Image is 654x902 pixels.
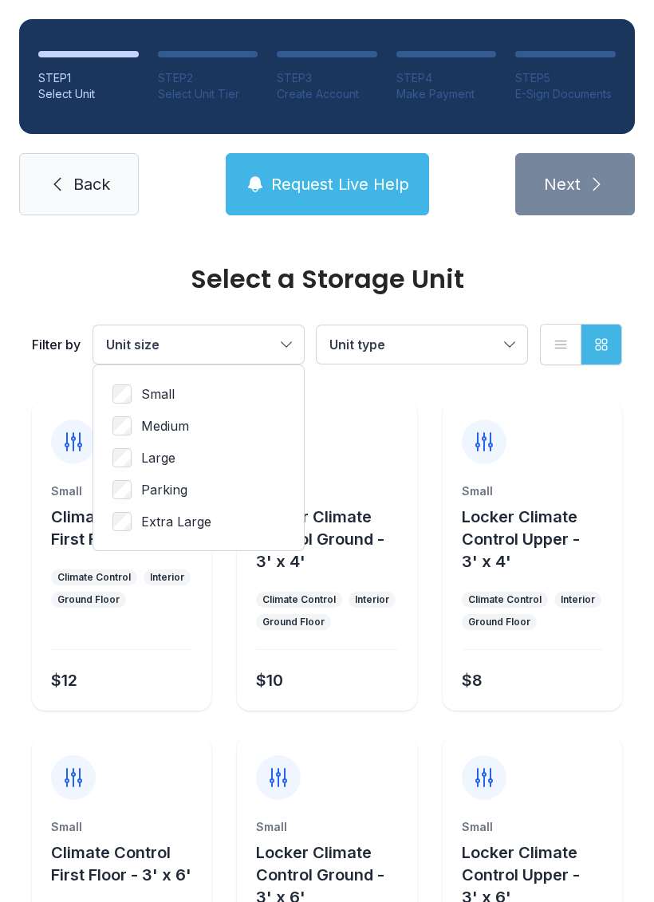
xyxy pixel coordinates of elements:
[51,506,205,550] button: Climate Control First Floor - 3' x 4'
[544,173,581,195] span: Next
[462,669,483,691] div: $8
[515,70,616,86] div: STEP 5
[51,483,192,499] div: Small
[396,70,497,86] div: STEP 4
[51,819,192,835] div: Small
[262,593,336,606] div: Climate Control
[93,325,304,364] button: Unit size
[462,506,616,573] button: Locker Climate Control Upper - 3' x 4'
[561,593,595,606] div: Interior
[462,483,603,499] div: Small
[462,507,580,571] span: Locker Climate Control Upper - 3' x 4'
[32,266,622,292] div: Select a Storage Unit
[38,86,139,102] div: Select Unit
[112,480,132,499] input: Parking
[158,70,258,86] div: STEP 2
[141,480,187,499] span: Parking
[277,70,377,86] div: STEP 3
[112,512,132,531] input: Extra Large
[256,669,283,691] div: $10
[468,593,542,606] div: Climate Control
[256,507,384,571] span: Locker Climate Control Ground - 3' x 4'
[106,337,160,353] span: Unit size
[112,416,132,435] input: Medium
[329,337,385,353] span: Unit type
[158,86,258,102] div: Select Unit Tier
[317,325,527,364] button: Unit type
[355,593,389,606] div: Interior
[73,173,110,195] span: Back
[256,506,410,573] button: Locker Climate Control Ground - 3' x 4'
[32,335,81,354] div: Filter by
[51,669,77,691] div: $12
[277,86,377,102] div: Create Account
[57,571,131,584] div: Climate Control
[262,616,325,628] div: Ground Floor
[271,173,409,195] span: Request Live Help
[515,86,616,102] div: E-Sign Documents
[150,571,184,584] div: Interior
[141,416,189,435] span: Medium
[51,843,191,884] span: Climate Control First Floor - 3' x 6'
[112,384,132,404] input: Small
[468,616,530,628] div: Ground Floor
[57,593,120,606] div: Ground Floor
[112,448,132,467] input: Large
[256,483,397,499] div: Small
[141,384,175,404] span: Small
[38,70,139,86] div: STEP 1
[141,448,175,467] span: Large
[256,819,397,835] div: Small
[51,507,191,549] span: Climate Control First Floor - 3' x 4'
[462,819,603,835] div: Small
[51,841,205,886] button: Climate Control First Floor - 3' x 6'
[396,86,497,102] div: Make Payment
[141,512,211,531] span: Extra Large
